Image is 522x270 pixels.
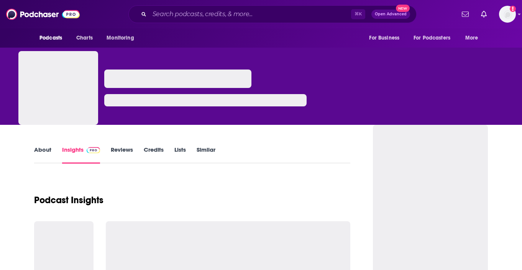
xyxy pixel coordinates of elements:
[149,8,351,20] input: Search podcasts, credits, & more...
[34,194,103,206] h1: Podcast Insights
[460,31,488,45] button: open menu
[107,33,134,43] span: Monitoring
[409,31,461,45] button: open menu
[197,146,215,164] a: Similar
[128,5,417,23] div: Search podcasts, credits, & more...
[101,31,144,45] button: open menu
[174,146,186,164] a: Lists
[459,8,472,21] a: Show notifications dropdown
[34,31,72,45] button: open menu
[499,6,516,23] img: User Profile
[76,33,93,43] span: Charts
[375,12,407,16] span: Open Advanced
[111,146,133,164] a: Reviews
[499,6,516,23] span: Logged in as biancagorospe
[396,5,410,12] span: New
[144,146,164,164] a: Credits
[371,10,410,19] button: Open AdvancedNew
[6,7,80,22] img: Podchaser - Follow, Share and Rate Podcasts
[478,8,490,21] a: Show notifications dropdown
[369,33,399,43] span: For Business
[499,6,516,23] button: Show profile menu
[71,31,97,45] a: Charts
[465,33,478,43] span: More
[510,6,516,12] svg: Add a profile image
[364,31,409,45] button: open menu
[34,146,51,164] a: About
[62,146,100,164] a: InsightsPodchaser Pro
[39,33,62,43] span: Podcasts
[351,9,365,19] span: ⌘ K
[414,33,450,43] span: For Podcasters
[87,147,100,153] img: Podchaser Pro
